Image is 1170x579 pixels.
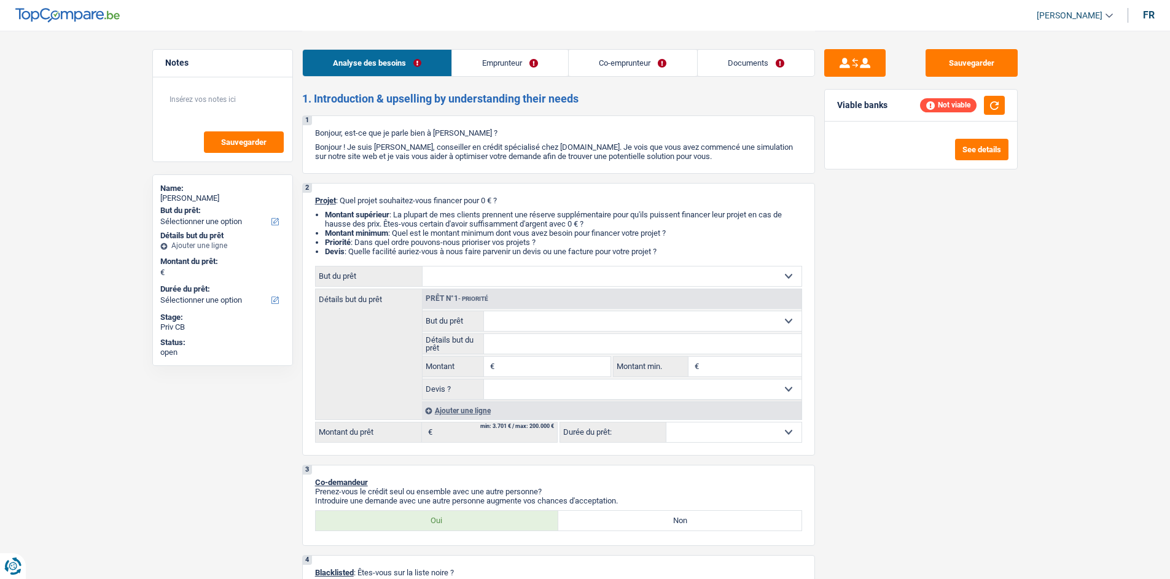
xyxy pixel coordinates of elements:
[221,138,267,146] span: Sauvegarder
[452,50,568,76] a: Emprunteur
[303,465,312,475] div: 3
[423,311,485,331] label: But du prêt
[160,284,283,294] label: Durée du prêt:
[315,142,802,161] p: Bonjour ! Je suis [PERSON_NAME], conseiller en crédit spécialisé chez [DOMAIN_NAME]. Je vois que ...
[423,357,485,376] label: Montant
[698,50,814,76] a: Documents
[688,357,702,376] span: €
[315,196,802,205] p: : Quel projet souhaitez-vous financer pour 0 € ?
[160,268,165,278] span: €
[160,348,285,357] div: open
[484,357,497,376] span: €
[315,568,802,577] p: : Êtes-vous sur la liste noire ?
[837,100,887,111] div: Viable banks
[422,422,435,442] span: €
[315,487,802,496] p: Prenez-vous le crédit seul ou ensemble avec une autre personne?
[315,496,802,505] p: Introduire une demande avec une autre personne augmente vos chances d'acceptation.
[302,92,815,106] h2: 1. Introduction & upselling by understanding their needs
[1027,6,1113,26] a: [PERSON_NAME]
[422,402,801,419] div: Ajouter une ligne
[325,247,345,256] span: Devis
[926,49,1018,77] button: Sauvegarder
[316,422,422,442] label: Montant du prêt
[303,116,312,125] div: 1
[423,379,485,399] label: Devis ?
[160,257,283,266] label: Montant du prêt:
[614,357,688,376] label: Montant min.
[315,478,368,487] span: Co-demandeur
[1143,9,1155,21] div: fr
[316,511,559,530] label: Oui
[480,424,554,429] div: min: 3.701 € / max: 200.000 €
[325,228,802,238] li: : Quel est le montant minimum dont vous avez besoin pour financer votre projet ?
[160,184,285,193] div: Name:
[423,334,485,354] label: Détails but du prêt
[315,196,336,205] span: Projet
[160,338,285,348] div: Status:
[165,58,280,68] h5: Notes
[303,50,451,76] a: Analyse des besoins
[160,206,283,216] label: But du prêt:
[325,228,388,238] strong: Montant minimum
[560,422,666,442] label: Durée du prêt:
[558,511,801,530] label: Non
[160,313,285,322] div: Stage:
[325,210,802,228] li: : La plupart de mes clients prennent une réserve supplémentaire pour qu'ils puissent financer leu...
[325,238,802,247] li: : Dans quel ordre pouvons-nous prioriser vos projets ?
[315,128,802,138] p: Bonjour, est-ce que je parle bien à [PERSON_NAME] ?
[569,50,696,76] a: Co-emprunteur
[920,98,977,112] div: Not viable
[160,241,285,250] div: Ajouter une ligne
[316,289,422,303] label: Détails but du prêt
[303,184,312,193] div: 2
[160,322,285,332] div: Priv CB
[315,568,354,577] span: Blacklisted
[160,193,285,203] div: [PERSON_NAME]
[325,210,389,219] strong: Montant supérieur
[204,131,284,153] button: Sauvegarder
[955,139,1008,160] button: See details
[316,266,423,286] label: But du prêt
[458,295,488,302] span: - Priorité
[15,8,120,23] img: TopCompare Logo
[303,556,312,565] div: 4
[325,238,351,247] strong: Priorité
[1037,10,1102,21] span: [PERSON_NAME]
[325,247,802,256] li: : Quelle facilité auriez-vous à nous faire parvenir un devis ou une facture pour votre projet ?
[423,295,491,303] div: Prêt n°1
[160,231,285,241] div: Détails but du prêt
